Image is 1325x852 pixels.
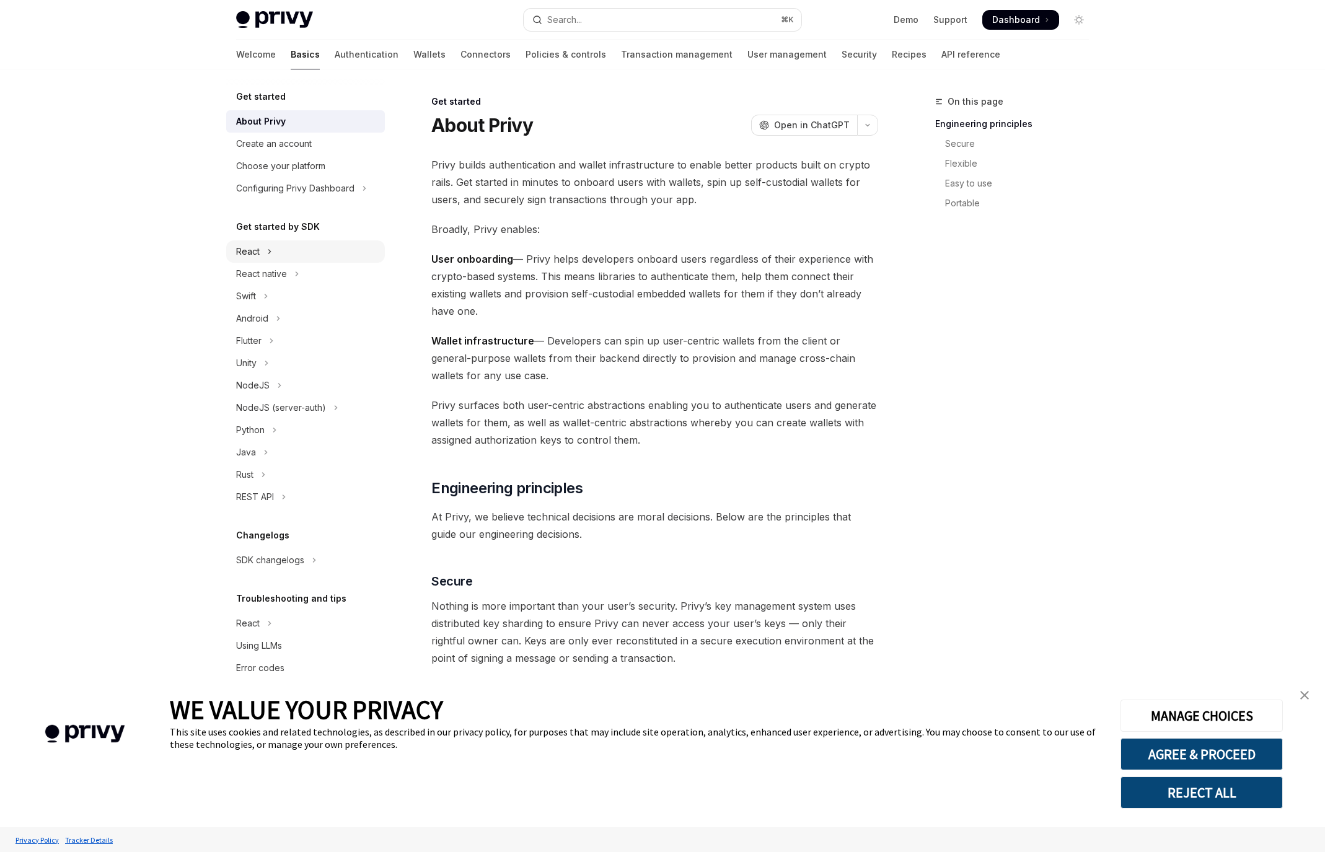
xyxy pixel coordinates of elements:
[431,221,878,238] span: Broadly, Privy enables:
[982,10,1059,30] a: Dashboard
[842,40,877,69] a: Security
[236,333,262,348] div: Flutter
[935,154,1099,173] a: Flexible
[621,40,733,69] a: Transaction management
[226,374,385,397] button: Toggle NodeJS section
[226,441,385,463] button: Toggle Java section
[236,661,284,675] div: Error codes
[236,553,304,568] div: SDK changelogs
[236,266,287,281] div: React native
[62,829,116,851] a: Tracker Details
[781,15,794,25] span: ⌘ K
[236,159,325,173] div: Choose your platform
[170,726,1102,750] div: This site uses cookies and related technologies, as described in our privacy policy, for purposes...
[226,155,385,177] a: Choose your platform
[291,40,320,69] a: Basics
[948,94,1003,109] span: On this page
[12,829,62,851] a: Privacy Policy
[431,156,878,208] span: Privy builds authentication and wallet infrastructure to enable better products built on crypto r...
[1292,683,1317,708] a: close banner
[992,14,1040,26] span: Dashboard
[335,40,398,69] a: Authentication
[236,528,289,543] h5: Changelogs
[226,419,385,441] button: Toggle Python section
[236,400,326,415] div: NodeJS (server-auth)
[941,40,1000,69] a: API reference
[226,397,385,419] button: Toggle NodeJS (server-auth) section
[236,219,320,234] h5: Get started by SDK
[170,693,443,726] span: WE VALUE YOUR PRIVACY
[431,478,583,498] span: Engineering principles
[226,486,385,508] button: Toggle REST API section
[19,707,151,761] img: company logo
[431,335,534,347] strong: Wallet infrastructure
[431,397,878,449] span: Privy surfaces both user-centric abstractions enabling you to authenticate users and generate wal...
[226,330,385,352] button: Toggle Flutter section
[236,114,286,129] div: About Privy
[236,311,268,326] div: Android
[226,307,385,330] button: Toggle Android section
[236,490,274,504] div: REST API
[431,95,878,108] div: Get started
[431,114,533,136] h1: About Privy
[226,352,385,374] button: Toggle Unity section
[236,40,276,69] a: Welcome
[226,612,385,635] button: Toggle React section
[226,635,385,657] a: Using LLMs
[236,89,286,104] h5: Get started
[226,240,385,263] button: Toggle React section
[751,115,857,136] button: Open in ChatGPT
[236,136,312,151] div: Create an account
[1120,700,1283,732] button: MANAGE CHOICES
[236,616,260,631] div: React
[226,463,385,486] button: Toggle Rust section
[431,250,878,320] span: — Privy helps developers onboard users regardless of their experience with crypto-based systems. ...
[524,9,801,31] button: Open search
[431,253,513,265] strong: User onboarding
[236,11,313,29] img: light logo
[226,177,385,200] button: Toggle Configuring Privy Dashboard section
[236,423,265,437] div: Python
[526,40,606,69] a: Policies & controls
[892,40,927,69] a: Recipes
[236,378,270,393] div: NodeJS
[1120,776,1283,809] button: REJECT ALL
[894,14,918,26] a: Demo
[431,332,878,384] span: — Developers can spin up user-centric wallets from the client or general-purpose wallets from the...
[236,591,346,606] h5: Troubleshooting and tips
[431,597,878,667] span: Nothing is more important than your user’s security. Privy’s key management system uses distribut...
[236,467,253,482] div: Rust
[236,289,256,304] div: Swift
[236,638,282,653] div: Using LLMs
[935,134,1099,154] a: Secure
[236,356,257,371] div: Unity
[236,244,260,259] div: React
[236,445,256,460] div: Java
[413,40,446,69] a: Wallets
[547,12,582,27] div: Search...
[431,573,472,590] span: Secure
[226,549,385,571] button: Toggle SDK changelogs section
[226,285,385,307] button: Toggle Swift section
[226,133,385,155] a: Create an account
[933,14,967,26] a: Support
[1120,738,1283,770] button: AGREE & PROCEED
[935,114,1099,134] a: Engineering principles
[935,193,1099,213] a: Portable
[1300,691,1309,700] img: close banner
[226,263,385,285] button: Toggle React native section
[1069,10,1089,30] button: Toggle dark mode
[747,40,827,69] a: User management
[935,173,1099,193] a: Easy to use
[226,110,385,133] a: About Privy
[431,508,878,543] span: At Privy, we believe technical decisions are moral decisions. Below are the principles that guide...
[236,181,354,196] div: Configuring Privy Dashboard
[226,657,385,679] a: Error codes
[460,40,511,69] a: Connectors
[774,119,850,131] span: Open in ChatGPT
